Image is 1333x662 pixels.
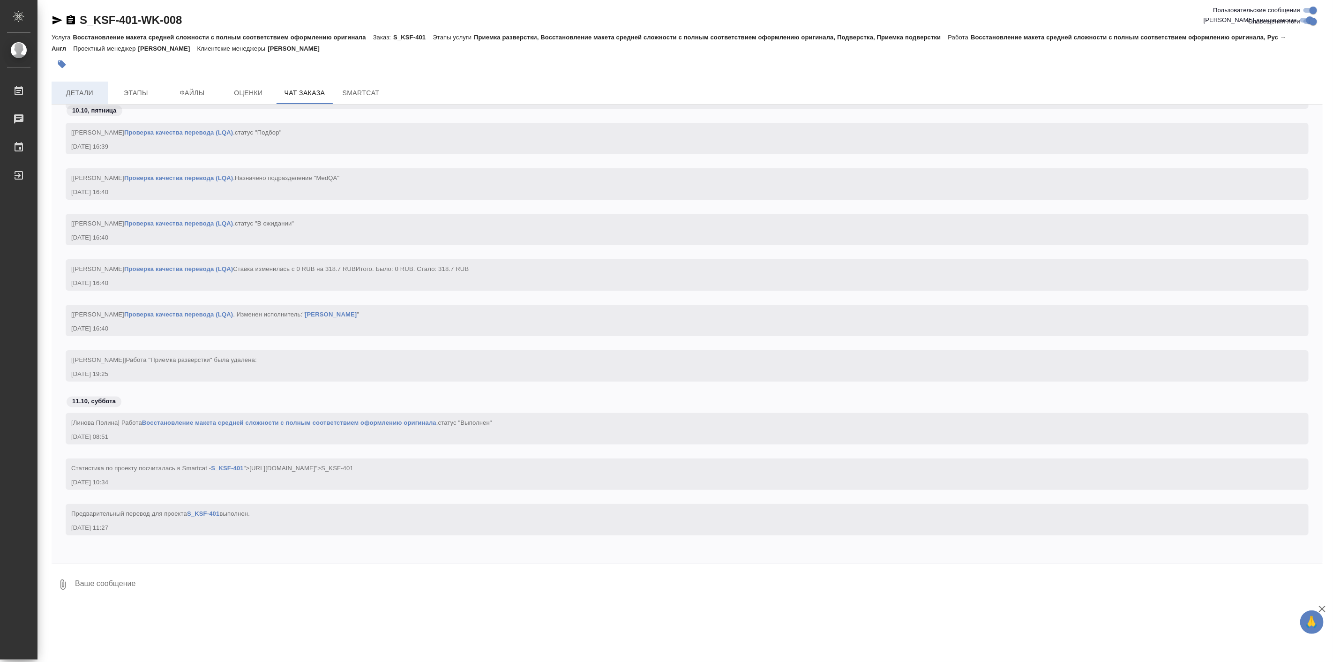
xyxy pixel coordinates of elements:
p: [PERSON_NAME] [138,45,197,52]
span: [[PERSON_NAME] . [71,174,339,181]
div: [DATE] 08:51 [71,432,1276,442]
span: SmartCat [338,87,383,99]
div: [DATE] 16:40 [71,233,1276,242]
span: [[PERSON_NAME] Ставка изменилась с 0 RUB на 318.7 RUB [71,265,469,272]
span: 🙏 [1304,612,1320,632]
a: [PERSON_NAME] [305,311,357,318]
p: Работа [948,34,971,41]
span: Cтатистика по проекту посчиталась в Smartcat - ">[URL][DOMAIN_NAME]">S_KSF-401 [71,465,353,472]
p: [PERSON_NAME] [268,45,327,52]
span: Детали [57,87,102,99]
span: Чат заказа [282,87,327,99]
span: статус "Подбор" [235,129,281,136]
div: [DATE] 16:39 [71,142,1276,151]
p: 10.10, пятница [72,106,117,115]
span: [Линова Полина] Работа . [71,419,492,426]
span: " " [302,311,359,318]
span: [[PERSON_NAME]] [71,356,257,363]
span: Назначено подразделение "MedQA" [235,174,339,181]
a: Проверка качества перевода (LQA) [124,174,233,181]
button: Добавить тэг [52,54,72,75]
span: [[PERSON_NAME] . [71,129,282,136]
a: S_KSF-401 [211,465,243,472]
span: статус "Выполнен" [438,419,492,426]
span: Работа "Приемка разверстки" была удалена: [126,356,257,363]
a: Проверка качества перевода (LQA) [124,129,233,136]
p: Услуга [52,34,73,41]
span: Пользовательские сообщения [1213,6,1300,15]
div: [DATE] 16:40 [71,278,1276,288]
div: [DATE] 10:34 [71,478,1276,487]
a: Восстановление макета средней сложности с полным соответствием оформлению оригинала [142,419,436,426]
a: S_KSF-401 [187,510,219,517]
span: Предварительный перевод для проекта выполнен. [71,510,250,517]
span: Оценки [226,87,271,99]
p: Заказ: [373,34,393,41]
div: [DATE] 11:27 [71,523,1276,533]
button: Скопировать ссылку [65,15,76,26]
div: [DATE] 19:25 [71,369,1276,379]
p: 11.10, суббота [72,397,116,406]
span: [[PERSON_NAME] . [71,220,294,227]
button: 🙏 [1300,610,1324,634]
a: Проверка качества перевода (LQA) [124,220,233,227]
p: Клиентские менеджеры [197,45,268,52]
span: Оповещения-логи [1248,17,1300,26]
button: Скопировать ссылку для ЯМессенджера [52,15,63,26]
p: Этапы услуги [433,34,474,41]
a: Проверка качества перевода (LQA) [124,311,233,318]
span: [PERSON_NAME] детали заказа [1204,15,1297,25]
p: Приемка разверстки, Восстановление макета средней сложности с полным соответствием оформлению ори... [474,34,948,41]
span: Файлы [170,87,215,99]
p: S_KSF-401 [393,34,433,41]
span: Итого. Было: 0 RUB. Стало: 318.7 RUB [356,265,469,272]
span: Этапы [113,87,158,99]
div: [DATE] 16:40 [71,324,1276,333]
span: статус "В ожидании" [235,220,294,227]
p: Проектный менеджер [73,45,138,52]
a: S_KSF-401-WK-008 [80,14,182,26]
span: [[PERSON_NAME] . Изменен исполнитель: [71,311,359,318]
a: Проверка качества перевода (LQA) [124,265,233,272]
p: Восстановление макета средней сложности с полным соответствием оформлению оригинала [73,34,373,41]
div: [DATE] 16:40 [71,188,1276,197]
